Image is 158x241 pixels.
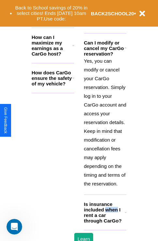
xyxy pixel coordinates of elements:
[84,57,127,188] p: Yes, you can modify or cancel your CarGo reservation. Simply log in to your CarGo account and acc...
[7,219,22,235] iframe: Intercom live chat
[32,34,72,57] h3: How can I maximize my earnings as a CarGo host?
[12,3,91,23] button: Back to School savings of 20% in select cities! Ends [DATE] 10am PT.Use code:
[3,107,8,133] div: Give Feedback
[32,70,72,86] h3: How does CarGo ensure the safety of my vehicle?
[91,11,134,16] b: BACK2SCHOOL20
[84,40,124,57] h3: Can I modify or cancel my CarGo reservation?
[84,201,125,223] h3: Is insurance included when I rent a car through CarGo?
